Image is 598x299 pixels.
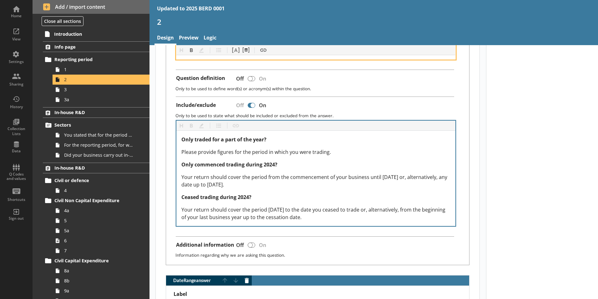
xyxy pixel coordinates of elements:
[181,174,448,188] span: Your return should cover the period from the commencement of your business until [DATE] or, alter...
[43,256,149,266] a: Civil Capital Expenditure
[256,239,271,250] div: On
[64,268,134,274] span: 8a
[64,288,134,294] span: 9a
[64,248,134,254] span: 7
[53,150,149,160] a: Did your business carry out in-house R&D for any other product codes?
[176,32,201,45] a: Preview
[43,29,149,39] a: Introduction
[157,17,590,27] h1: 2
[5,149,27,154] div: Data
[5,104,27,109] div: History
[53,236,149,246] a: 6
[53,75,149,85] a: 2
[5,59,27,64] div: Settings
[176,102,216,108] label: Include/exclude
[231,100,246,111] div: Off
[54,109,131,115] span: In-house R&D
[43,176,149,186] a: Civil or defence
[54,177,131,183] span: Civil or defence
[54,165,131,171] span: In-house R&D
[64,152,134,158] span: Did your business carry out in-house R&D for any other product codes?
[176,75,225,81] label: Question definition
[64,66,134,72] span: 1
[64,187,134,193] span: 4
[174,291,464,297] label: Label
[53,266,149,276] a: 8a
[5,82,27,87] div: Sharing
[53,65,149,75] a: 1
[64,238,134,244] span: 6
[256,73,271,84] div: On
[64,76,134,82] span: 2
[5,13,27,18] div: Home
[46,120,149,160] li: SectorsYou stated that for the period [From] to [To], [Ru Name] carried out in-house R&D. Is this...
[5,37,27,42] div: View
[201,32,219,45] a: Logic
[5,197,27,202] div: Shortcuts
[53,206,149,216] a: 4a
[43,55,149,65] a: Reporting period
[54,31,131,37] span: Introduction
[33,41,149,104] li: Info pageReporting period1233a
[54,122,131,128] span: Sectors
[53,140,149,150] a: For the reporting period, for which of the following product codes has your business carried out ...
[64,132,134,138] span: You stated that for the period [From] to [To], [Ru Name] carried out in-house R&D. Is this correct?
[64,228,134,233] span: 5a
[231,73,246,84] div: Off
[53,216,149,226] a: 5
[53,286,149,296] a: 9a
[155,32,176,45] a: Design
[43,163,149,173] a: In-house R&D
[46,55,149,105] li: Reporting period1233a
[5,172,27,181] div: Q Codes and values
[53,85,149,95] a: 3
[5,126,27,136] div: Collection Lists
[181,206,447,221] span: Your return should cover the period [DATE] to the date you ceased to trade or, alternatively, fro...
[181,149,331,155] span: Please provide figures for the period in which you were trading.
[53,95,149,105] a: 3a
[5,216,27,221] div: Sign out
[53,226,149,236] a: 5a
[157,5,225,12] div: Updated to 2025 BERD 0001
[54,44,131,50] span: Info page
[256,100,271,111] div: On
[181,136,266,143] span: Only traded for a part of the year?
[46,176,149,196] li: Civil or defence4
[231,239,246,250] div: Off
[33,107,149,160] li: In-house R&DSectorsYou stated that for the period [From] to [To], [Ru Name] carried out in-house ...
[54,258,131,264] span: Civil Capital Expenditure
[43,3,139,10] span: Add / import content
[181,161,277,168] span: Only commenced trading during 2024?
[54,56,131,62] span: Reporting period
[42,16,84,26] button: Close all sections
[175,86,464,92] p: Only to be used to define word(s) or acronym(s) within the question.
[64,218,134,223] span: 5
[43,107,149,118] a: In-house R&D
[166,278,220,283] span: DateRange answer
[242,275,252,286] button: Delete answer
[64,87,134,92] span: 3
[64,97,134,102] span: 3a
[176,242,234,248] label: Additional information
[43,196,149,206] a: Civil Non Capital Expenditure
[43,120,149,130] a: Sectors
[175,252,464,258] p: Information regarding why we are asking this question.
[53,186,149,196] a: 4
[54,197,131,203] span: Civil Non Capital Expenditure
[53,276,149,286] a: 8b
[43,41,149,52] a: Info page
[64,278,134,284] span: 8b
[175,113,464,118] p: Only to be used to state what should be included or excluded from the answer.
[46,196,149,256] li: Civil Non Capital Expenditure4a55a67
[64,142,134,148] span: For the reporting period, for which of the following product codes has your business carried out ...
[64,207,134,213] span: 4a
[53,246,149,256] a: 7
[53,130,149,140] a: You stated that for the period [From] to [To], [Ru Name] carried out in-house R&D. Is this correct?
[181,194,251,201] span: Ceased trading during 2024?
